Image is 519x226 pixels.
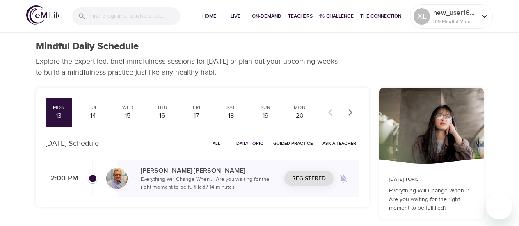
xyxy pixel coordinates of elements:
span: Ask a Teacher [322,139,356,147]
p: 2:00 PM [46,173,78,184]
div: Wed [117,104,138,111]
div: Mon [49,104,69,111]
button: Registered [284,171,334,186]
span: 1% Challenge [319,12,354,21]
h1: Mindful Daily Schedule [36,41,139,53]
iframe: Button to launch messaging window [486,193,512,219]
div: 17 [186,111,207,121]
p: [DATE] Topic [389,176,474,183]
span: Daily Topic [236,139,263,147]
p: [PERSON_NAME] [PERSON_NAME] [141,166,278,176]
span: Home [199,12,219,21]
p: 319 Mindful Minutes [433,18,477,25]
div: Tue [83,104,103,111]
div: Fri [186,104,207,111]
div: XL [414,8,430,25]
div: 18 [221,111,241,121]
img: logo [26,5,62,25]
p: Explore the expert-led, brief mindfulness sessions for [DATE] or plan out your upcoming weeks to ... [36,56,343,78]
img: Roger%20Nolan%20Headshot.jpg [106,168,128,189]
div: 16 [152,111,172,121]
span: Guided Practice [273,139,313,147]
span: Registered [292,173,326,184]
span: Remind me when a class goes live every Monday at 2:00 PM [334,169,353,188]
button: Ask a Teacher [319,137,359,150]
p: [DATE] Schedule [46,138,99,149]
button: Guided Practice [270,137,316,150]
p: Everything Will Change When...: Are you waiting for the right moment to be fulfilled? [389,187,474,212]
span: Teachers [288,12,313,21]
div: Mon [290,104,310,111]
p: Everything Will Change When...: Are you waiting for the right moment to be fulfilled? · 14 minutes [141,176,278,192]
p: new_user1608587756 [433,8,477,18]
span: The Connection [360,12,401,21]
button: Daily Topic [233,137,267,150]
div: Sun [255,104,276,111]
div: 13 [49,111,69,121]
span: Live [226,12,245,21]
div: Sat [221,104,241,111]
input: Find programs, teachers, etc... [89,7,181,25]
div: 20 [290,111,310,121]
button: All [203,137,230,150]
div: Thu [152,104,172,111]
span: All [207,139,226,147]
div: 19 [255,111,276,121]
div: 14 [83,111,103,121]
div: 15 [117,111,138,121]
span: On-Demand [252,12,281,21]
